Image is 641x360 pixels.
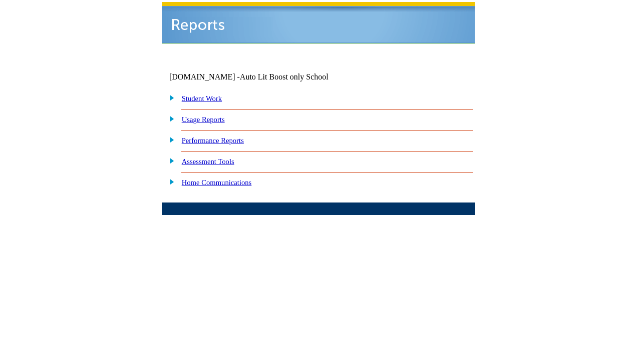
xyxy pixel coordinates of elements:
img: plus.gif [164,156,175,165]
a: Student Work [182,94,222,102]
img: plus.gif [164,177,175,186]
td: [DOMAIN_NAME] - [169,72,354,81]
nobr: Auto Lit Boost only School [240,72,329,81]
a: Assessment Tools [182,157,234,165]
a: Performance Reports [182,136,244,144]
img: plus.gif [164,114,175,123]
img: plus.gif [164,93,175,102]
a: Home Communications [182,178,252,186]
a: Usage Reports [182,115,225,123]
img: header [162,2,475,43]
img: plus.gif [164,135,175,144]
